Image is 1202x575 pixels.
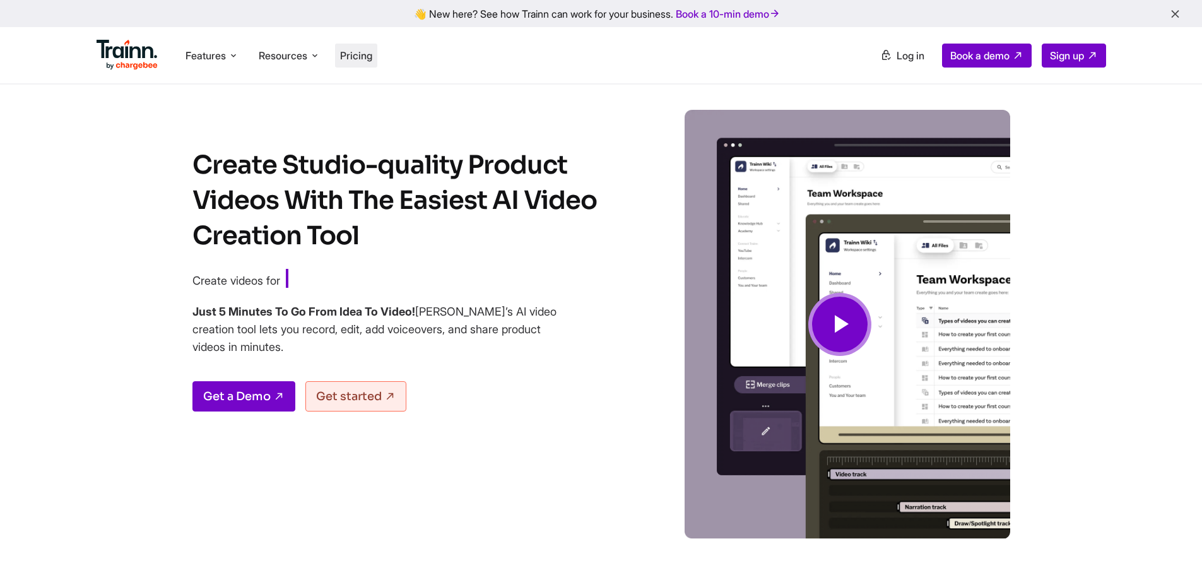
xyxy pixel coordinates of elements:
[1042,44,1106,68] a: Sign up
[1139,514,1202,575] iframe: Chat Widget
[669,110,1010,539] img: Video creation | Trainn
[950,49,1010,62] span: Book a demo
[873,44,932,67] a: Log in
[897,49,924,62] span: Log in
[340,49,372,62] a: Pricing
[259,49,307,62] span: Resources
[192,303,558,356] h4: [PERSON_NAME]’s AI video creation tool lets you record, edit, add voiceovers, and share product v...
[192,305,415,318] b: Just 5 Minutes To Go From Idea To Video!
[942,44,1032,68] a: Book a demo
[97,40,158,70] img: Trainn Logo
[192,381,295,412] a: Get a Demo
[192,148,622,254] h1: Create Studio-quality Product Videos With The Easiest AI Video Creation Tool
[286,269,459,290] span: Customer Education
[673,5,783,23] a: Book a 10-min demo
[192,274,280,287] span: Create videos for
[186,49,226,62] span: Features
[1050,49,1084,62] span: Sign up
[305,381,406,412] a: Get started
[8,8,1194,20] div: 👋 New here? See how Trainn can work for your business.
